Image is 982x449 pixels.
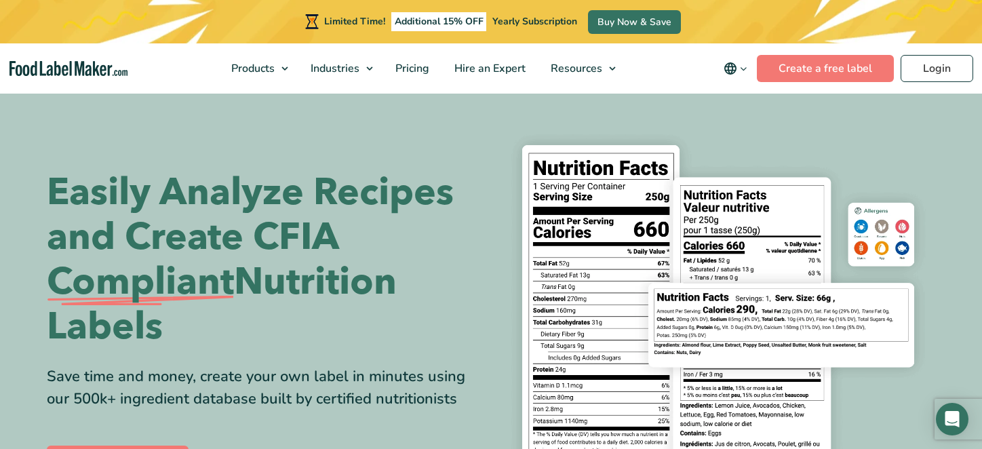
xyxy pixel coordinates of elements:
span: Yearly Subscription [492,15,577,28]
a: Hire an Expert [442,43,535,94]
span: Limited Time! [324,15,385,28]
span: Additional 15% OFF [391,12,487,31]
span: Industries [307,61,361,76]
a: Resources [538,43,623,94]
a: Industries [298,43,380,94]
a: Products [219,43,295,94]
div: Open Intercom Messenger [936,403,968,435]
a: Create a free label [757,55,894,82]
span: Resources [547,61,604,76]
span: Hire an Expert [450,61,527,76]
a: Login [901,55,973,82]
span: Pricing [391,61,431,76]
a: Buy Now & Save [588,10,681,34]
div: Save time and money, create your own label in minutes using our 500k+ ingredient database built b... [47,366,481,410]
h1: Easily Analyze Recipes and Create CFIA Nutrition Labels [47,170,481,349]
span: Compliant [47,260,234,305]
span: Products [227,61,276,76]
a: Pricing [383,43,439,94]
